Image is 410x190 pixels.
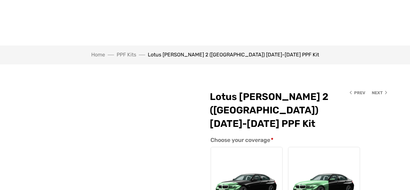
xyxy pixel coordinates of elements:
[210,90,388,130] h1: Lotus [PERSON_NAME] 2 ([GEOGRAPHIC_DATA]) [DATE]-[DATE] PPF Kit
[91,52,105,58] a: Home
[210,135,388,145] p: Choose your coverage
[372,89,388,97] a: Next
[148,52,319,58] span: Lotus [PERSON_NAME] 2 ([GEOGRAPHIC_DATA]) [DATE]-[DATE] PPF Kit
[117,52,136,58] a: PPF Kits
[349,89,365,97] a: Prev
